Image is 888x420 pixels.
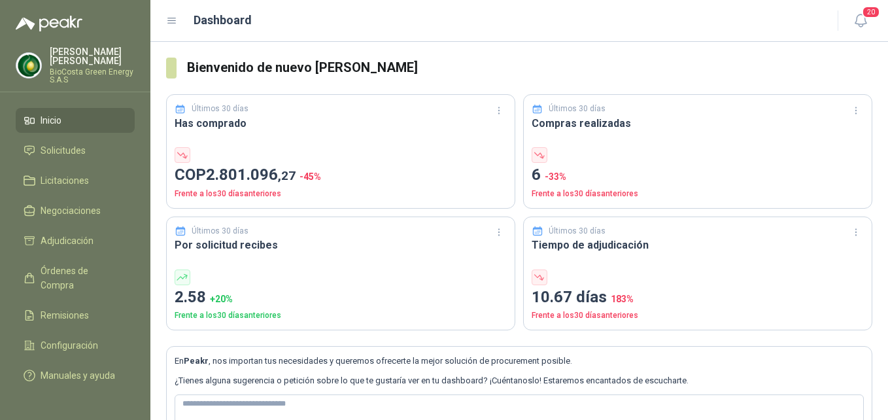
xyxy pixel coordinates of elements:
[16,303,135,328] a: Remisiones
[16,258,135,298] a: Órdenes de Compra
[175,188,507,200] p: Frente a los 30 días anteriores
[16,108,135,133] a: Inicio
[41,264,122,292] span: Órdenes de Compra
[41,234,94,248] span: Adjudicación
[532,285,864,310] p: 10.67 días
[41,143,86,158] span: Solicitudes
[175,237,507,253] h3: Por solicitud recibes
[849,9,872,33] button: 20
[16,168,135,193] a: Licitaciones
[175,374,864,387] p: ¿Tienes alguna sugerencia o petición sobre lo que te gustaría ver en tu dashboard? ¡Cuéntanoslo! ...
[206,166,296,184] span: 2.801.096
[862,6,880,18] span: 20
[50,68,135,84] p: BioCosta Green Energy S.A.S
[175,115,507,131] h3: Has comprado
[549,103,606,115] p: Últimos 30 días
[549,225,606,237] p: Últimos 30 días
[16,16,82,31] img: Logo peakr
[16,228,135,253] a: Adjudicación
[210,294,233,304] span: + 20 %
[175,285,507,310] p: 2.58
[187,58,872,78] h3: Bienvenido de nuevo [PERSON_NAME]
[611,294,634,304] span: 183 %
[16,333,135,358] a: Configuración
[16,363,135,388] a: Manuales y ayuda
[41,338,98,353] span: Configuración
[41,203,101,218] span: Negociaciones
[532,163,864,188] p: 6
[16,53,41,78] img: Company Logo
[16,198,135,223] a: Negociaciones
[175,163,507,188] p: COP
[175,309,507,322] p: Frente a los 30 días anteriores
[532,115,864,131] h3: Compras realizadas
[41,308,89,323] span: Remisiones
[41,173,89,188] span: Licitaciones
[16,138,135,163] a: Solicitudes
[184,356,209,366] b: Peakr
[278,168,296,183] span: ,27
[175,355,864,368] p: En , nos importan tus necesidades y queremos ofrecerte la mejor solución de procurement posible.
[50,47,135,65] p: [PERSON_NAME] [PERSON_NAME]
[192,225,248,237] p: Últimos 30 días
[532,237,864,253] h3: Tiempo de adjudicación
[532,309,864,322] p: Frente a los 30 días anteriores
[532,188,864,200] p: Frente a los 30 días anteriores
[545,171,566,182] span: -33 %
[194,11,252,29] h1: Dashboard
[192,103,248,115] p: Últimos 30 días
[41,368,115,383] span: Manuales y ayuda
[299,171,321,182] span: -45 %
[41,113,61,128] span: Inicio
